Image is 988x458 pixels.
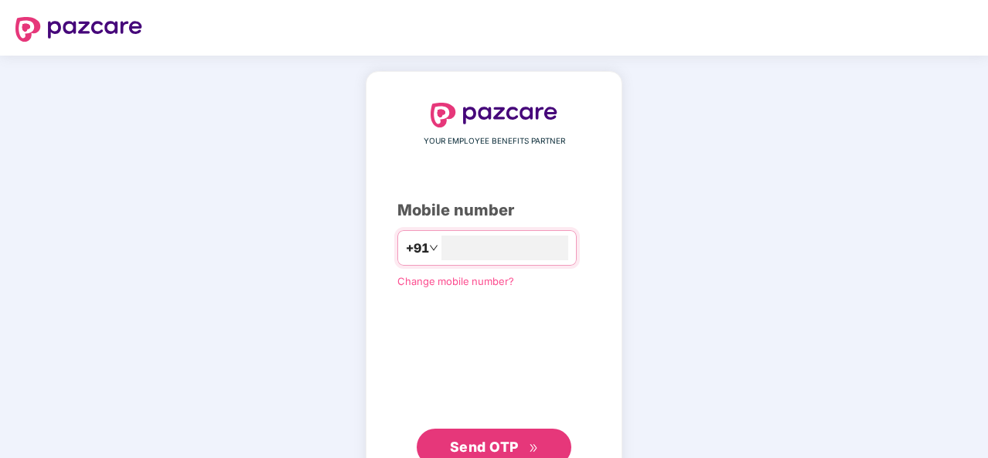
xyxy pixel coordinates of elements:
span: down [429,243,438,253]
span: +91 [406,239,429,258]
span: Send OTP [450,439,519,455]
span: double-right [529,443,539,453]
span: YOUR EMPLOYEE BENEFITS PARTNER [424,135,565,148]
img: logo [431,103,557,127]
a: Change mobile number? [397,275,514,287]
div: Mobile number [397,198,591,222]
img: logo [15,17,142,42]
